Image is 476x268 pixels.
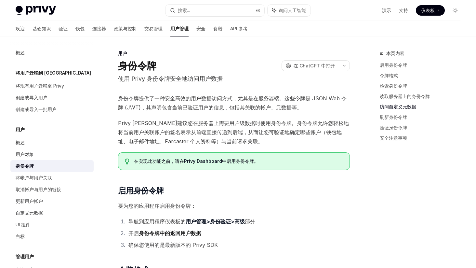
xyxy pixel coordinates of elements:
[16,70,91,76] font: 将用户迁移到 [GEOGRAPHIC_DATA]
[10,219,94,231] a: UI 组件
[230,21,248,36] a: API 参考
[118,60,156,72] font: 身份令牌
[380,122,466,133] a: 验证身份令牌
[279,7,306,13] font: 询问人工智能
[213,21,222,36] a: 食谱
[16,140,25,145] font: 概述
[186,218,245,225] a: 用户管理>身份验证>高级
[196,21,205,36] a: 安全
[213,26,222,31] font: 食谱
[399,7,408,14] a: 支持
[382,7,391,13] font: 演示
[16,222,30,227] font: UI 组件
[118,95,347,111] font: 身份令牌提供了一种安全高效的用户数据访问方式，尤其是在服务器端。这些令牌是 JSON Web 令牌 (JWT)，其声明包含当前已验证用户的信息，包括其关联的帐户、元数据等。
[170,21,189,36] a: 用户管理
[165,5,264,16] button: 搜索...⌘K
[10,148,94,160] a: 用户对象
[380,83,407,89] font: 检索身份令牌
[16,26,25,31] font: 欢迎
[10,207,94,219] a: 自定义元数据
[144,26,163,31] font: 交易管理
[10,80,94,92] a: 将现有用户迁移至 Privy
[380,112,466,122] a: 刷新身份令牌
[128,242,218,248] font: 确保您使用的是最新版本的 Privy SDK
[59,21,68,36] a: 验证
[380,102,466,112] a: 访问自定义元数据
[92,26,106,31] font: 连接器
[16,106,57,112] font: 创建或导入一批用户
[380,114,407,120] font: 刷新身份令牌
[16,83,64,89] font: 将现有用户迁移至 Privy
[380,104,416,109] font: 访问自定义元数据
[184,158,222,164] a: Privy Dashboard
[33,21,51,36] a: 基础知识
[16,210,43,216] font: 自定义元数据
[16,175,52,180] font: 将帐户与用户关联
[16,233,25,239] font: 白标
[92,21,106,36] a: 连接器
[118,203,196,209] font: 要为您的应用程序启用身份令牌：
[16,151,34,157] font: 用户对象
[380,73,398,78] font: 令牌格式
[256,8,258,13] font: ⌘
[118,120,349,145] font: Privy [PERSON_NAME]建议您在服务器上需要用户级数据时使用身份令牌。身份令牌允许您轻松地将当前用户关联账户的签名表示从前端直接传递到后端，从而让您可验证地确定哪些账户（钱包地址、...
[114,21,137,36] a: 政策与控制
[416,5,445,16] a: 仪表板
[282,60,339,71] button: 在 ChatGPT 中打开
[33,26,51,31] font: 基础知识
[170,26,189,31] font: 用户管理
[10,137,94,148] a: 概述
[139,230,201,236] font: 身份令牌中的返回用户数据
[380,62,407,68] font: 启用身份令牌
[380,133,466,143] a: 安全注意事项
[134,158,184,164] font: 在实现此功能之前，请在
[380,125,407,130] font: 验证身份令牌
[10,184,94,195] a: 取消帐户与用户的链接
[75,21,85,36] a: 钱包
[380,91,466,102] a: 读取服务器上的身份令牌
[450,5,460,16] button: 切换暗模式
[380,70,466,81] a: 令牌格式
[125,159,129,164] svg: 提示
[118,50,127,56] font: 用户
[10,104,94,115] a: 创建或导入一批用户
[196,26,205,31] font: 安全
[16,127,25,132] font: 用户
[16,50,25,55] font: 概述
[16,163,34,169] font: 身份令牌
[245,218,255,225] font: 部分
[222,158,258,164] font: 中启用身份令牌。
[380,93,430,99] font: 读取服务器上的身份令牌
[144,21,163,36] a: 交易管理
[128,218,186,225] font: 导航到应用程序仪表板的
[59,26,68,31] font: 验证
[10,172,94,184] a: 将帐户与用户关联
[16,254,34,259] font: 管理用户
[382,7,391,14] a: 演示
[380,135,407,141] font: 安全注意事项
[421,7,435,13] font: 仪表板
[118,75,223,82] font: 使用 Privy 身份令牌安全地访问用户数据
[16,6,56,15] img: 灯光标志
[114,26,137,31] font: 政策与控制
[380,81,466,91] a: 检索身份令牌
[399,7,408,13] font: 支持
[10,195,94,207] a: 更新用户帐户
[10,160,94,172] a: 身份令牌
[386,50,404,56] font: 本页内容
[230,26,248,31] font: API 参考
[10,47,94,59] a: 概述
[16,198,43,204] font: 更新用户帐户
[16,21,25,36] a: 欢迎
[10,231,94,242] a: 白标
[118,186,164,195] font: 启用身份令牌
[258,8,260,13] font: K
[16,187,61,192] font: 取消帐户与用户的链接
[16,95,47,100] font: 创建或导入用户
[10,92,94,104] a: 创建或导入用户
[268,5,311,16] button: 询问人工智能
[294,63,335,68] font: 在 ChatGPT 中打开
[75,26,85,31] font: 钱包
